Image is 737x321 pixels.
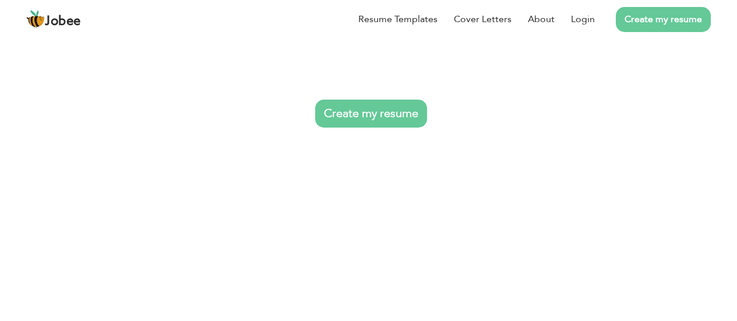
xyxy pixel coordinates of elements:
[315,100,427,128] a: Create my resume
[454,251,491,277] a: Executive
[570,297,602,308] span: Creative
[385,251,417,277] a: Creative
[317,251,347,277] a: Modern
[528,12,555,26] a: About
[571,12,595,26] a: Login
[528,251,555,277] a: Simple
[233,251,280,277] a: Professional
[26,10,45,29] img: jobee.io
[358,12,438,26] a: Resume Templates
[454,12,512,26] a: Cover Letters
[45,15,81,28] span: Jobee
[127,297,174,308] span: Professional
[616,7,711,32] a: Create my resume
[144,251,196,277] a: All templates
[353,297,383,308] span: Modern
[26,10,81,29] a: Jobee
